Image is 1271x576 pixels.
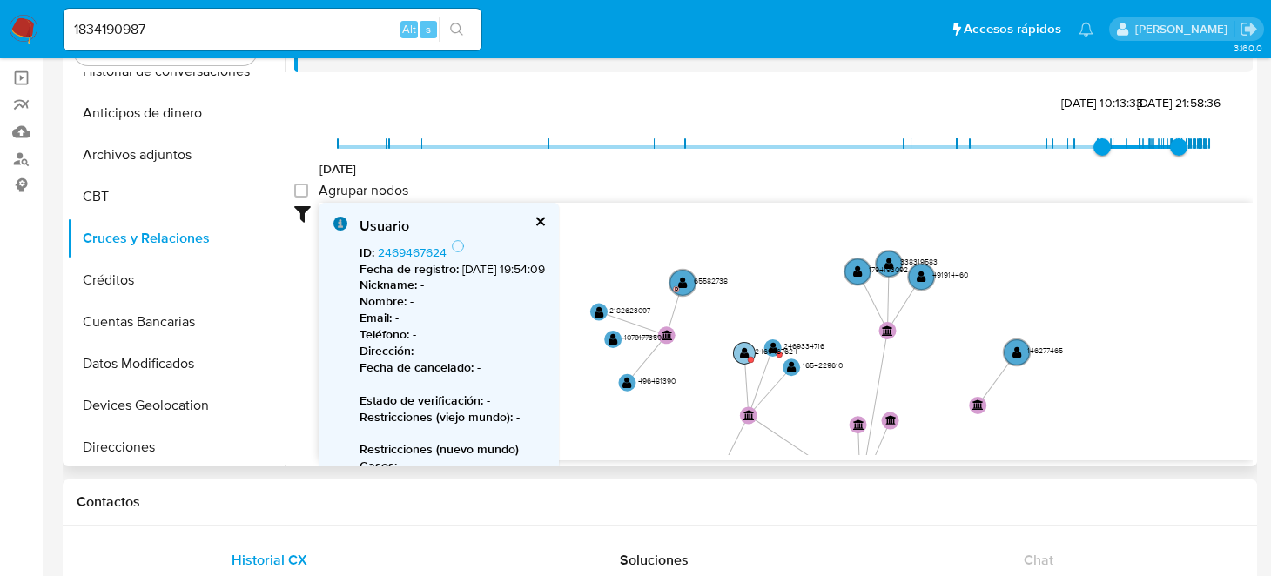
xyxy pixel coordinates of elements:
[360,325,409,343] b: Teléfono :
[67,343,285,385] button: Datos Modificados
[360,309,392,326] b: Email :
[882,325,893,336] text: 
[360,326,545,343] p: -
[964,20,1061,38] span: Accesos rápidos
[595,306,604,318] text: 
[755,346,797,357] text: 2469467624
[869,265,908,275] text: 1794193092
[853,419,864,430] text: 
[360,358,474,376] b: Fecha de cancelado :
[662,330,673,340] text: 
[675,285,679,292] text: D
[360,440,519,458] b: Restricciones (nuevo mundo)
[853,265,863,278] text: 
[360,276,417,293] b: Nickname :
[360,392,545,409] p: -
[743,410,755,420] text: 
[67,301,285,343] button: Cuentas Bancarias
[232,550,307,570] span: Historial CX
[932,270,968,280] text: 491914460
[900,257,938,267] text: 338319583
[803,360,843,371] text: 1654229610
[1024,550,1053,570] span: Chat
[360,244,374,261] b: ID :
[620,550,689,570] span: Soluciones
[1079,22,1093,37] a: Notificaciones
[67,176,285,218] button: CBT
[67,259,285,301] button: Créditos
[67,92,285,134] button: Anticipos de dinero
[1135,21,1234,37] p: brenda.morenoreyes@mercadolibre.com.mx
[638,376,676,386] text: 496481390
[609,333,618,345] text: 
[678,277,688,289] text: 
[360,409,545,425] p: -
[77,493,1243,511] h1: Contactos
[360,457,397,474] b: Casos :
[1137,94,1221,111] span: [DATE] 21:58:36
[917,271,926,283] text: 
[439,17,474,42] button: search-icon
[319,182,408,199] span: Agrupar nodos
[67,385,285,426] button: Devices Geolocation
[609,305,651,316] text: 2182623097
[360,277,545,293] p: -
[426,21,431,37] span: s
[360,359,545,376] p: -
[402,21,416,37] span: Alt
[360,458,545,474] p: -
[740,347,750,359] text: 
[622,377,632,389] text: 
[360,260,459,278] b: Fecha de registro :
[1240,20,1258,38] a: Salir
[360,217,545,236] div: Usuario
[624,332,662,343] text: 1079177359
[360,261,545,278] p: [DATE] 19:54:09
[360,392,483,409] b: Estado de verificación :
[360,408,513,425] b: Restricciones (viejo mundo) :
[360,293,545,310] p: -
[972,399,984,410] text: 
[884,258,894,270] text: 
[67,218,285,259] button: Cruces y Relaciones
[534,216,545,227] button: cerrar
[769,342,778,354] text: 
[1234,41,1262,55] span: 3.160.0
[67,426,285,468] button: Direcciones
[360,292,407,310] b: Nombre :
[1027,345,1063,356] text: 146277465
[1061,94,1143,111] span: [DATE] 10:13:33
[885,415,897,425] text: 
[783,341,824,352] text: 2469334716
[378,244,447,261] a: 2469467624
[319,160,357,177] span: [DATE]
[360,343,545,359] p: -
[67,134,285,176] button: Archivos adjuntos
[787,361,797,373] text: 
[294,184,308,198] input: Agrupar nodos
[64,18,481,41] input: Buscar usuario o caso...
[1012,346,1022,358] text: 
[360,310,545,326] p: -
[694,276,728,286] text: 65582738
[360,342,414,359] b: Dirección :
